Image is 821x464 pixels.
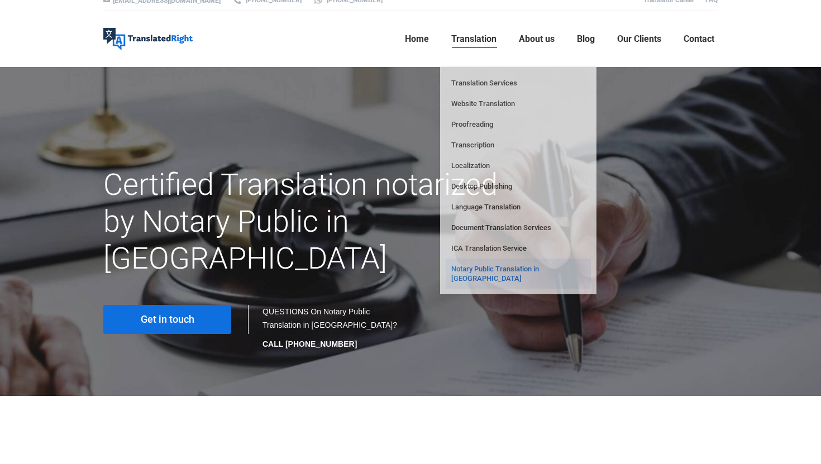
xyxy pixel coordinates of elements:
img: Translated Right [103,28,193,50]
span: Contact [684,34,714,45]
a: About us [515,21,558,57]
a: Home [402,21,432,57]
span: Home [405,34,429,45]
a: Translation Services [446,73,591,93]
span: Blog [577,34,595,45]
a: Website Translation [446,93,591,114]
strong: CALL [PHONE_NUMBER] [262,339,357,348]
a: Blog [574,21,598,57]
a: Translation [448,21,500,57]
span: Language Translation [451,202,521,212]
span: Document Translation Services [451,223,551,232]
span: Notary Public Translation in [GEOGRAPHIC_DATA] [451,264,585,283]
a: Contact [680,21,718,57]
span: Transcription [451,140,494,150]
span: Website Translation [451,99,515,108]
div: QUESTIONS On Notary Public Translation in [GEOGRAPHIC_DATA]? [262,305,399,351]
h1: Certified Translation notarized by Notary Public in [GEOGRAPHIC_DATA] [103,166,507,277]
span: ICA Translation Service [451,243,527,253]
a: Language Translation [446,197,591,217]
a: Notary Public Translation in [GEOGRAPHIC_DATA] [446,259,591,289]
span: Localization [451,161,490,170]
span: Translation Services [451,78,517,88]
a: Document Translation Services [446,217,591,238]
a: Localization [446,155,591,176]
span: Get in touch [141,314,194,325]
span: Our Clients [617,34,661,45]
a: ICA Translation Service [446,238,591,259]
a: Desktop Publishing [446,176,591,197]
a: Transcription [446,135,591,155]
a: Get in touch [103,305,231,334]
span: Translation [451,34,497,45]
span: About us [519,34,555,45]
span: Proofreading [451,119,493,129]
a: Our Clients [614,21,665,57]
span: Desktop Publishing [451,181,512,191]
a: Proofreading [446,114,591,135]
